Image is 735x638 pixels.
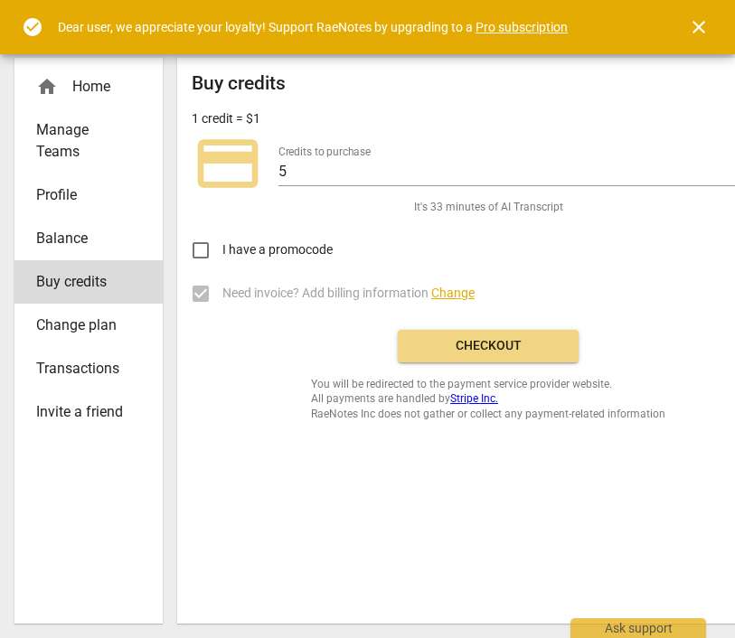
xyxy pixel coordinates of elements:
[14,390,163,434] a: Invite a friend
[36,184,127,206] span: Profile
[58,18,568,37] div: Dear user, we appreciate your loyalty! Support RaeNotes by upgrading to a
[311,377,665,422] span: You will be redirected to the payment service provider website. All payments are handled by RaeNo...
[222,284,475,303] span: Need invoice? Add billing information
[398,330,579,362] button: Checkout
[14,347,163,390] a: Transactions
[222,240,333,259] span: I have a promocode
[570,618,706,638] div: Ask support
[412,337,564,355] span: Checkout
[36,228,127,249] span: Balance
[688,16,710,38] span: close
[278,146,371,157] label: Credits to purchase
[14,174,163,217] a: Profile
[36,271,127,293] span: Buy credits
[14,260,163,304] a: Buy credits
[14,304,163,347] a: Change plan
[36,76,58,98] span: home
[36,119,127,163] span: Manage Teams
[14,65,163,108] div: Home
[414,200,563,215] span: It's 33 minutes of AI Transcript
[22,16,43,38] span: check_circle
[36,314,127,336] span: Change plan
[192,72,286,95] h2: Buy credits
[192,109,260,128] p: 1 credit = $1
[450,392,498,405] a: Stripe Inc.
[36,401,127,423] span: Invite a friend
[192,127,264,200] span: credit_card
[36,76,127,98] div: Home
[36,358,127,380] span: Transactions
[14,217,163,260] a: Balance
[677,5,721,49] button: Close
[431,286,475,300] span: Change
[14,108,163,174] a: Manage Teams
[476,20,568,34] a: Pro subscription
